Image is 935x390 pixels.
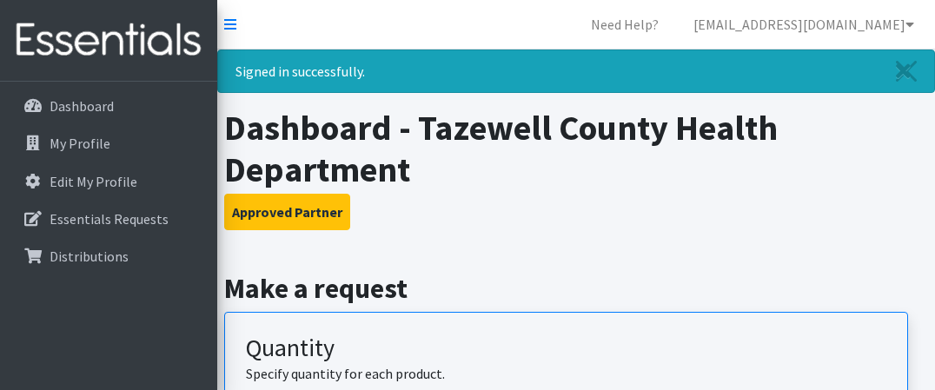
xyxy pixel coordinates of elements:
p: Edit My Profile [50,173,137,190]
h3: Quantity [246,334,886,363]
a: Edit My Profile [7,164,210,199]
button: Approved Partner [224,194,350,230]
h2: Make a request [224,272,929,305]
img: HumanEssentials [7,11,210,69]
p: Essentials Requests [50,210,169,228]
p: Distributions [50,248,129,265]
p: My Profile [50,135,110,152]
a: Essentials Requests [7,202,210,236]
a: Dashboard [7,89,210,123]
a: Distributions [7,239,210,274]
h1: Dashboard - Tazewell County Health Department [224,107,929,190]
a: Need Help? [577,7,673,42]
div: Signed in successfully. [217,50,935,93]
p: Specify quantity for each product. [246,363,886,384]
a: [EMAIL_ADDRESS][DOMAIN_NAME] [680,7,928,42]
a: Close [879,50,934,92]
p: Dashboard [50,97,114,115]
a: My Profile [7,126,210,161]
